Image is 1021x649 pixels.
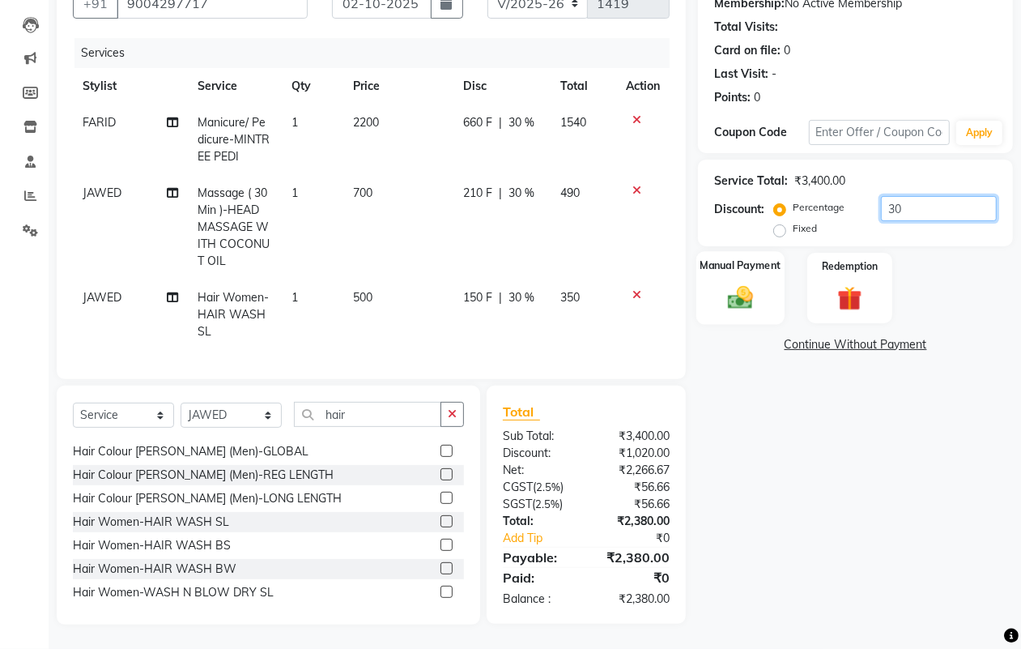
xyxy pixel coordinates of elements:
div: Hair Colour [PERSON_NAME] (Men)-REG LENGTH [73,467,334,484]
span: CGST [503,480,533,494]
span: Hair Women-HAIR WASH SL [198,290,269,339]
div: Points: [714,89,751,106]
div: Net: [491,462,586,479]
th: Qty [282,68,344,105]
div: Hair Women-WASH N BLOW DRY SL [73,584,274,601]
div: ₹0 [602,530,682,547]
label: Manual Payment [700,258,781,273]
label: Percentage [793,200,844,215]
div: Service Total: [714,173,788,190]
th: Disc [453,68,551,105]
span: 350 [560,290,580,305]
span: 1 [291,290,298,305]
div: Hair Women-HAIR WASH BS [73,537,231,554]
th: Action [616,68,670,105]
span: 1 [291,115,298,130]
span: JAWED [83,186,121,200]
th: Price [343,68,453,105]
img: _cash.svg [720,283,760,312]
span: 500 [353,290,372,305]
span: Total [503,403,540,421]
div: Balance : [491,591,586,608]
label: Fixed [793,221,817,236]
div: ₹0 [586,568,682,587]
div: ₹2,380.00 [586,513,682,530]
span: 30 % [508,114,534,131]
span: 2200 [353,115,379,130]
span: JAWED [83,290,121,305]
span: 30 % [508,289,534,306]
span: 1540 [560,115,586,130]
div: Last Visit: [714,66,768,83]
div: 0 [754,89,760,106]
div: Hair Colour [PERSON_NAME] (Men)-GLOBAL [73,443,308,460]
div: - [772,66,776,83]
a: Continue Without Payment [701,336,1010,353]
div: Discount: [491,445,586,462]
div: ( ) [491,479,586,496]
span: | [499,185,502,202]
div: ( ) [491,496,586,513]
input: Search or Scan [294,402,441,427]
span: 490 [560,186,580,200]
div: Sub Total: [491,428,586,445]
div: Coupon Code [714,124,808,141]
span: 660 F [463,114,492,131]
div: Discount: [714,201,764,218]
span: 210 F [463,185,492,202]
div: Payable: [491,548,586,567]
div: Total Visits: [714,19,778,36]
div: ₹3,400.00 [586,428,682,445]
input: Enter Offer / Coupon Code [809,120,950,145]
div: Total: [491,513,586,530]
div: ₹2,380.00 [586,591,682,608]
div: Hair Colour [PERSON_NAME] (Men)-LONG LENGTH [73,490,342,507]
div: Hair Women-HAIR WASH BW [73,561,236,578]
div: Hair Women-HAIR WASH SL [73,514,229,531]
span: | [499,289,502,306]
div: 0 [784,42,790,59]
span: 30 % [508,185,534,202]
span: SGST [503,497,532,511]
img: _gift.svg [830,284,869,314]
span: Manicure/ Pedicure-MINTREE PEDI [198,115,270,164]
span: 2.5% [535,497,559,510]
span: 150 F [463,289,492,306]
th: Service [188,68,281,105]
div: ₹56.66 [586,496,682,513]
th: Stylist [73,68,188,105]
label: Redemption [822,259,878,274]
button: Apply [956,121,1002,145]
span: 1 [291,186,298,200]
div: ₹1,020.00 [586,445,682,462]
span: 700 [353,186,372,200]
a: Add Tip [491,530,602,547]
div: ₹2,266.67 [586,462,682,479]
th: Total [551,68,616,105]
span: | [499,114,502,131]
div: Card on file: [714,42,781,59]
div: Paid: [491,568,586,587]
span: 2.5% [536,480,560,493]
span: FARID [83,115,116,130]
div: ₹2,380.00 [586,548,682,567]
span: Massage ( 30 Min )-HEAD MASSAGE WITH COCONUT OIL [198,186,270,268]
div: Services [74,38,682,68]
div: ₹56.66 [586,479,682,496]
div: ₹3,400.00 [794,173,845,190]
